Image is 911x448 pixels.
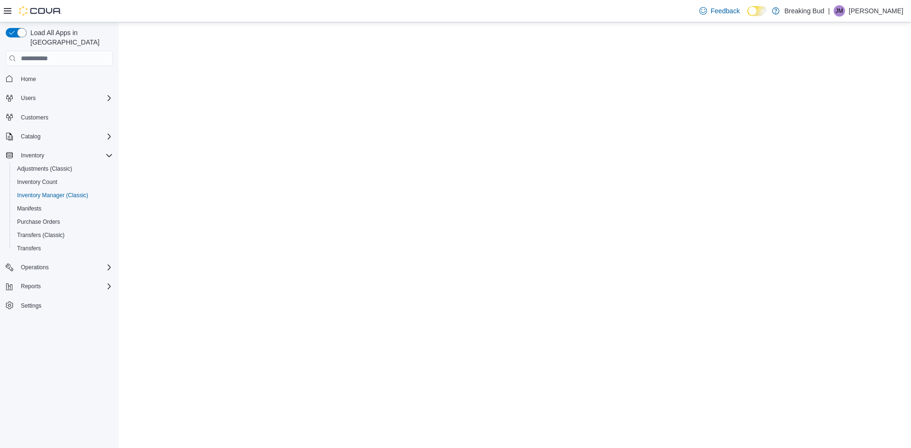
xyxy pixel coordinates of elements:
button: Transfers (Classic) [9,229,117,242]
button: Customers [2,110,117,124]
span: Inventory [21,152,44,159]
span: Catalog [17,131,113,142]
button: Adjustments (Classic) [9,162,117,175]
span: Load All Apps in [GEOGRAPHIC_DATA] [27,28,113,47]
span: Inventory Manager (Classic) [17,192,88,199]
a: Home [17,73,40,85]
a: Transfers (Classic) [13,229,68,241]
button: Transfers [9,242,117,255]
button: Operations [17,262,53,273]
span: Transfers (Classic) [13,229,113,241]
p: | [828,5,830,17]
button: Inventory Count [9,175,117,189]
span: Adjustments (Classic) [17,165,72,173]
span: Manifests [17,205,41,212]
a: Adjustments (Classic) [13,163,76,174]
span: Home [21,75,36,83]
button: Reports [17,281,45,292]
button: Inventory [17,150,48,161]
span: Purchase Orders [13,216,113,228]
span: Users [17,92,113,104]
button: Users [17,92,39,104]
span: Customers [21,114,48,121]
span: Operations [17,262,113,273]
span: Transfers [17,245,41,252]
span: Transfers [13,243,113,254]
span: Customers [17,111,113,123]
button: Inventory [2,149,117,162]
span: Inventory [17,150,113,161]
button: Catalog [2,130,117,143]
a: Feedback [696,1,744,20]
span: Inventory Manager (Classic) [13,190,113,201]
a: Inventory Count [13,176,61,188]
span: Purchase Orders [17,218,60,226]
button: Home [2,72,117,85]
a: Inventory Manager (Classic) [13,190,92,201]
p: Breaking Bud [784,5,824,17]
span: Adjustments (Classic) [13,163,113,174]
span: Reports [17,281,113,292]
button: Operations [2,261,117,274]
span: Settings [17,300,113,311]
span: Users [21,94,36,102]
div: James Maruffo [834,5,845,17]
span: Home [17,73,113,84]
a: Settings [17,300,45,311]
span: Operations [21,264,49,271]
span: JM [836,5,843,17]
span: Catalog [21,133,40,140]
span: Feedback [711,6,740,16]
input: Dark Mode [747,6,767,16]
nav: Complex example [6,68,113,337]
a: Transfers [13,243,45,254]
span: Inventory Count [17,178,57,186]
a: Purchase Orders [13,216,64,228]
button: Reports [2,280,117,293]
span: Inventory Count [13,176,113,188]
span: Manifests [13,203,113,214]
button: Settings [2,299,117,312]
p: [PERSON_NAME] [849,5,903,17]
a: Manifests [13,203,45,214]
button: Users [2,91,117,105]
button: Catalog [17,131,44,142]
a: Customers [17,112,52,123]
button: Inventory Manager (Classic) [9,189,117,202]
span: Settings [21,302,41,310]
span: Reports [21,283,41,290]
button: Purchase Orders [9,215,117,229]
img: Cova [19,6,62,16]
span: Transfers (Classic) [17,231,65,239]
button: Manifests [9,202,117,215]
span: Dark Mode [747,16,748,17]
